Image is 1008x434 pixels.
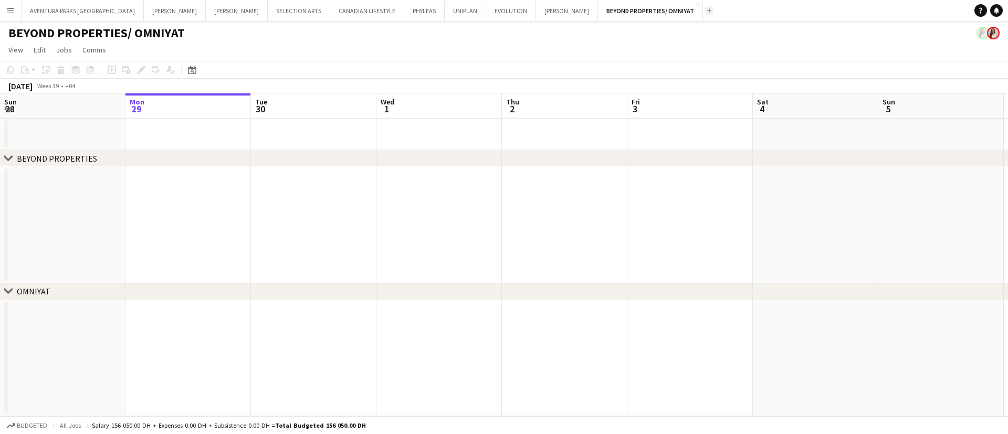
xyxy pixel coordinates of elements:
[34,45,46,55] span: Edit
[757,97,769,107] span: Sat
[56,45,72,55] span: Jobs
[8,45,23,55] span: View
[17,153,97,164] div: BEYOND PROPERTIES
[3,103,17,115] span: 28
[536,1,598,21] button: [PERSON_NAME]
[379,103,394,115] span: 1
[275,421,366,429] span: Total Budgeted 156 050.00 DH
[976,27,989,39] app-user-avatar: Ines de Puybaudet
[4,97,17,107] span: Sun
[78,43,110,57] a: Comms
[632,97,640,107] span: Fri
[35,82,61,90] span: Week 39
[254,103,267,115] span: 30
[17,422,47,429] span: Budgeted
[506,97,519,107] span: Thu
[883,97,895,107] span: Sun
[29,43,50,57] a: Edit
[8,25,185,41] h1: BEYOND PROPERTIES/ OMNIYAT
[268,1,330,21] button: SELECTION ARTS
[755,103,769,115] span: 4
[22,1,144,21] button: AVENTURA PARKS [GEOGRAPHIC_DATA]
[881,103,895,115] span: 5
[4,43,27,57] a: View
[52,43,76,57] a: Jobs
[445,1,486,21] button: UNIPLAN
[486,1,536,21] button: EVOLUTION
[130,97,144,107] span: Mon
[58,421,83,429] span: All jobs
[206,1,268,21] button: [PERSON_NAME]
[82,45,106,55] span: Comms
[598,1,703,21] button: BEYOND PROPERTIES/ OMNIYAT
[505,103,519,115] span: 2
[128,103,144,115] span: 29
[5,420,49,431] button: Budgeted
[987,27,1000,39] app-user-avatar: Ines de Puybaudet
[630,103,640,115] span: 3
[381,97,394,107] span: Wed
[255,97,267,107] span: Tue
[144,1,206,21] button: [PERSON_NAME]
[404,1,445,21] button: PHYLEAS
[65,82,75,90] div: +04
[330,1,404,21] button: CANADIAN LIFESTYLE
[17,286,50,297] div: OMNIYAT
[92,421,366,429] div: Salary 156 050.00 DH + Expenses 0.00 DH + Subsistence 0.00 DH =
[8,81,33,91] div: [DATE]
